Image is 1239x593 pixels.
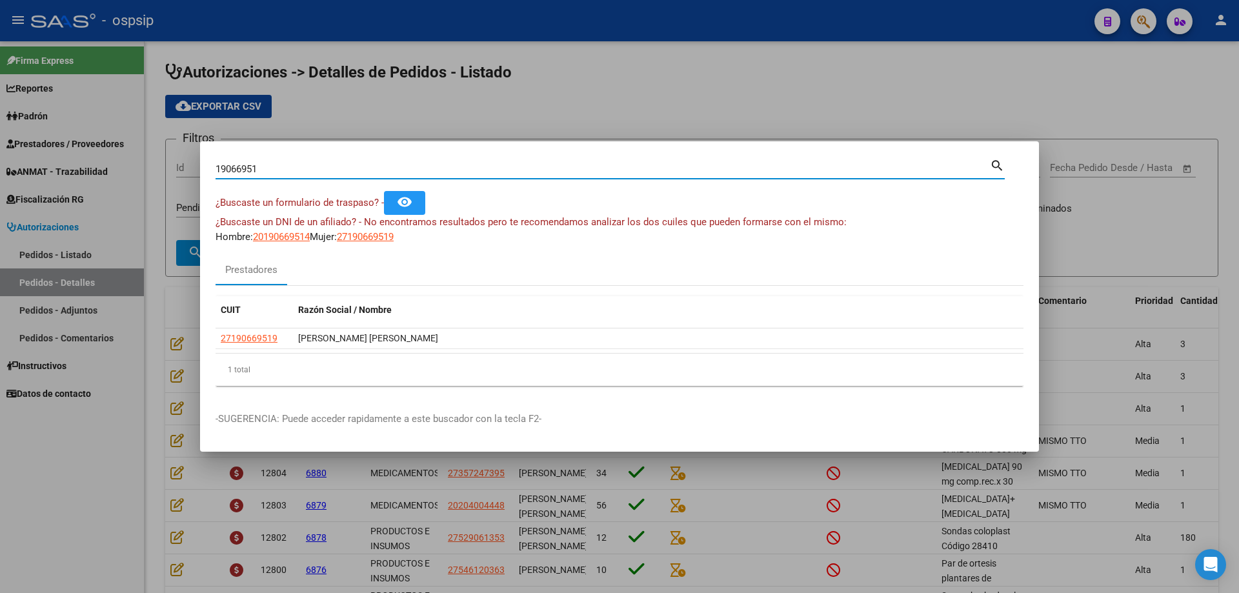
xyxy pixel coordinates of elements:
[1195,549,1226,580] div: Open Intercom Messenger
[990,157,1005,172] mat-icon: search
[221,305,241,315] span: CUIT
[337,231,394,243] span: 27190669519
[216,354,1023,386] div: 1 total
[298,305,392,315] span: Razón Social / Nombre
[293,296,1023,324] datatable-header-cell: Razón Social / Nombre
[253,231,310,243] span: 20190669514
[216,197,384,208] span: ¿Buscaste un formulario de traspaso? -
[298,331,1018,346] div: [PERSON_NAME] [PERSON_NAME]
[225,263,277,277] div: Prestadores
[397,194,412,210] mat-icon: remove_red_eye
[216,215,1023,244] div: Hombre: Mujer:
[221,333,277,343] span: 27190669519
[216,296,293,324] datatable-header-cell: CUIT
[216,412,1023,427] p: -SUGERENCIA: Puede acceder rapidamente a este buscador con la tecla F2-
[216,216,847,228] span: ¿Buscaste un DNI de un afiliado? - No encontramos resultados pero te recomendamos analizar los do...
